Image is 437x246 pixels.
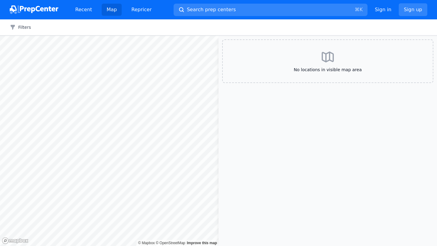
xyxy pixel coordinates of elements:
a: Sign in [375,6,391,13]
a: Mapbox [138,241,155,245]
img: PrepCenter [10,5,58,14]
kbd: K [360,7,363,12]
a: Mapbox logo [2,237,29,244]
a: Map feedback [187,241,217,245]
a: OpenStreetMap [156,241,185,245]
kbd: ⌘ [355,7,360,12]
span: No locations in visible map area [232,67,423,73]
a: Repricer [127,4,157,16]
button: Filters [10,24,31,30]
span: Search prep centers [187,6,236,13]
a: Recent [70,4,97,16]
a: Map [102,4,122,16]
button: Search prep centers⌘K [174,4,368,16]
a: Sign up [399,3,427,16]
